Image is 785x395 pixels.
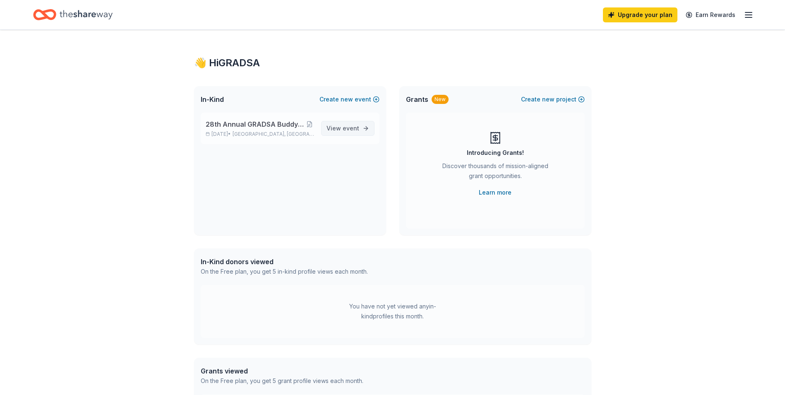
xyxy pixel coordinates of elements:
[542,94,555,104] span: new
[681,7,740,22] a: Earn Rewards
[432,95,449,104] div: New
[201,257,368,267] div: In-Kind donors viewed
[439,161,552,184] div: Discover thousands of mission-aligned grant opportunities.
[201,94,224,104] span: In-Kind
[467,148,524,158] div: Introducing Grants!
[343,125,359,132] span: event
[201,366,363,376] div: Grants viewed
[33,5,113,24] a: Home
[201,267,368,277] div: On the Free plan, you get 5 in-kind profile views each month.
[206,131,314,137] p: [DATE] •
[194,56,591,70] div: 👋 Hi GRADSA
[341,301,444,321] div: You have not yet viewed any in-kind profiles this month.
[321,121,374,136] a: View event
[521,94,585,104] button: Createnewproject
[406,94,428,104] span: Grants
[233,131,314,137] span: [GEOGRAPHIC_DATA], [GEOGRAPHIC_DATA]
[326,123,359,133] span: View
[206,119,305,129] span: 28th Annual GRADSA Buddy Walk/5K & Silent Auction
[479,188,511,197] a: Learn more
[341,94,353,104] span: new
[603,7,677,22] a: Upgrade your plan
[201,376,363,386] div: On the Free plan, you get 5 grant profile views each month.
[319,94,379,104] button: Createnewevent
